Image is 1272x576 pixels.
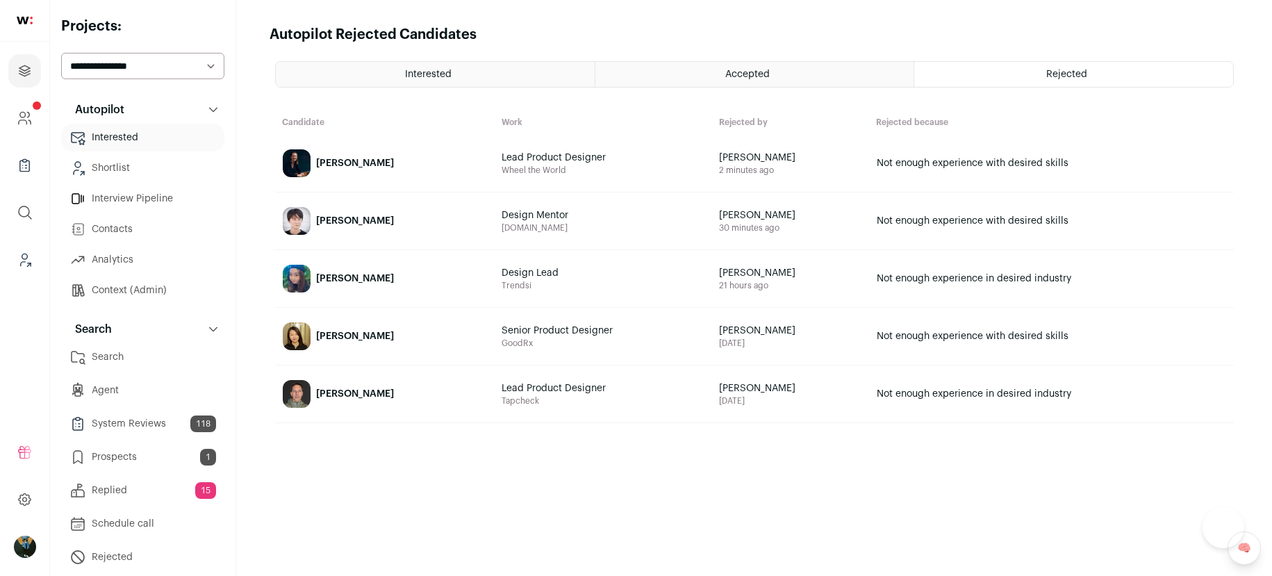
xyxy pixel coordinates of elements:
[283,380,311,408] img: 6540a44d8c7c0fbfd3e3010ccbce06dabf1f2006ac69420ab601afc825f49174.jpg
[719,208,862,222] span: [PERSON_NAME]
[61,96,224,124] button: Autopilot
[870,251,1233,306] a: Not enough experience in desired industry
[61,17,224,36] h2: Projects:
[61,154,224,182] a: Shortlist
[283,149,311,177] img: 9ff68efd77fa6668dc07724aae773d16b43b252c2585e9cc4300fc804902c96d.jpg
[61,543,224,571] a: Rejected
[200,449,216,466] span: 1
[283,265,311,293] img: ac04b8c7e85caaab055eb8e7f9ccd194faeac9b0511c3b4477a50aff88606986.jpg
[316,156,394,170] span: [PERSON_NAME]
[67,101,124,118] p: Autopilot
[1203,507,1244,548] iframe: Help Scout Beacon - Open
[195,482,216,499] span: 15
[719,280,862,291] span: 21 hours ago
[719,338,862,349] span: [DATE]
[61,410,224,438] a: System Reviews118
[502,165,705,176] span: Wheel the World
[17,17,33,24] img: wellfound-shorthand-0d5821cbd27db2630d0214b213865d53afaa358527fdda9d0ea32b1df1b89c2c.svg
[316,329,394,343] span: [PERSON_NAME]
[719,222,862,233] span: 30 minutes ago
[61,443,224,471] a: Prospects1
[61,315,224,343] button: Search
[502,381,668,395] span: Lead Product Designer
[276,366,494,422] a: [PERSON_NAME]
[1228,532,1261,565] a: 🧠
[719,381,862,395] span: [PERSON_NAME]
[502,208,668,222] span: Design Mentor
[67,321,112,338] p: Search
[502,266,668,280] span: Design Lead
[8,243,41,277] a: Leads (Backoffice)
[719,395,862,406] span: [DATE]
[502,222,705,233] span: [DOMAIN_NAME]
[502,338,705,349] span: GoodRx
[495,110,712,135] th: Work
[8,149,41,182] a: Company Lists
[316,387,394,401] span: [PERSON_NAME]
[719,151,862,165] span: [PERSON_NAME]
[502,280,705,291] span: Trendsi
[283,322,311,350] img: 333f89d25a8d97c3669567e782d10ffe54c8e548d99e21c5397916fbd640859d.jpg
[316,214,394,228] span: [PERSON_NAME]
[8,54,41,88] a: Projects
[316,272,394,286] span: [PERSON_NAME]
[870,308,1233,364] a: Not enough experience with desired skills
[61,377,224,404] a: Agent
[276,193,494,249] a: [PERSON_NAME]
[14,536,36,558] img: 12031951-medium_jpg
[275,110,495,135] th: Candidate
[61,215,224,243] a: Contacts
[502,324,668,338] span: Senior Product Designer
[595,62,914,87] a: Accepted
[405,69,452,79] span: Interested
[190,415,216,432] span: 118
[870,135,1233,191] a: Not enough experience with desired skills
[869,110,1234,135] th: Rejected because
[276,308,494,364] a: [PERSON_NAME]
[1046,69,1087,79] span: Rejected
[276,251,494,306] a: [PERSON_NAME]
[270,25,477,44] h1: Autopilot Rejected Candidates
[61,277,224,304] a: Context (Admin)
[502,395,705,406] span: Tapcheck
[14,536,36,558] button: Open dropdown
[276,135,494,191] a: [PERSON_NAME]
[870,193,1233,249] a: Not enough experience with desired skills
[61,185,224,213] a: Interview Pipeline
[870,366,1233,422] a: Not enough experience in desired industry
[61,477,224,504] a: Replied15
[719,266,862,280] span: [PERSON_NAME]
[61,510,224,538] a: Schedule call
[502,151,668,165] span: Lead Product Designer
[61,343,224,371] a: Search
[61,246,224,274] a: Analytics
[719,165,862,176] span: 2 minutes ago
[8,101,41,135] a: Company and ATS Settings
[719,324,862,338] span: [PERSON_NAME]
[61,124,224,151] a: Interested
[725,69,770,79] span: Accepted
[712,110,869,135] th: Rejected by
[276,62,595,87] a: Interested
[283,207,311,235] img: 1f4e88f1d5d9c067296516f8e8d76db4a32f5769eab8d7f6764fae0d8193ebf7.jpg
